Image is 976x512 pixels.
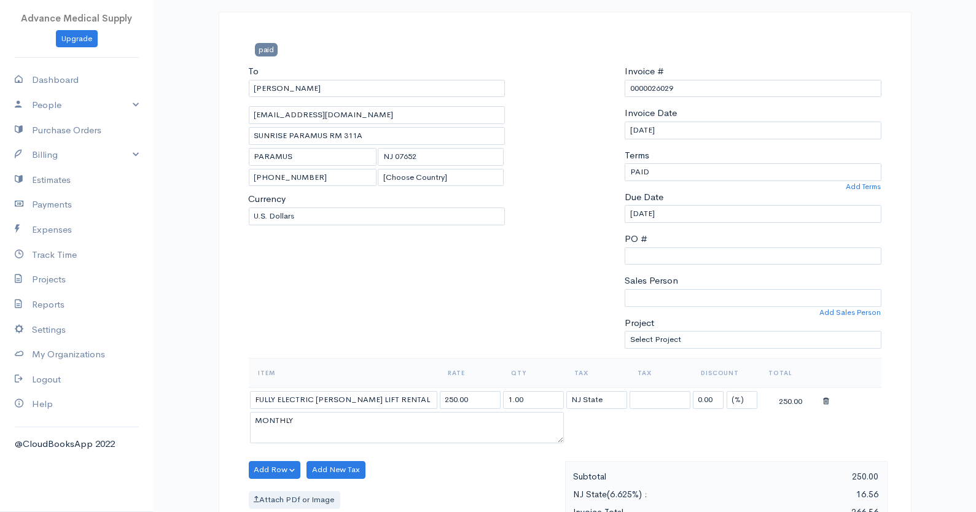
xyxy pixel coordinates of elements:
label: Invoice # [625,64,664,79]
input: Client Name [249,80,506,98]
label: Currency [249,192,286,206]
th: Rate [439,358,502,387]
button: Add New Tax [306,461,365,479]
div: NJ State(6.625%) : [568,487,727,502]
input: dd-mm-yyyy [625,205,881,223]
a: Add Terms [846,181,881,192]
input: City [249,148,377,166]
div: @CloudBooksApp 2022 [15,437,139,451]
th: Discount [692,358,759,387]
input: Email [249,106,506,124]
label: Due Date [625,190,663,204]
a: Upgrade [56,30,98,48]
div: 250.00 [726,469,885,484]
input: Zip [249,169,377,187]
div: Subtotal [568,469,727,484]
div: 16.56 [726,487,885,502]
label: Sales Person [625,274,678,288]
span: Advance Medical Supply [21,12,133,24]
label: To [249,64,259,79]
label: PO # [625,232,647,246]
div: 250.00 [760,392,821,408]
th: Total [759,358,822,387]
label: Attach PDf or Image [249,491,340,509]
label: Invoice Date [625,106,677,120]
th: Tax [628,358,692,387]
a: Add Sales Person [820,307,881,318]
th: Tax [565,358,628,387]
input: dd-mm-yyyy [625,122,881,139]
input: State [378,148,504,166]
th: Item [249,358,439,387]
th: Qty [502,358,565,387]
label: Terms [625,149,649,163]
label: Project [625,316,654,330]
input: Address [249,127,506,145]
input: Item Name [250,391,437,409]
span: paid [255,43,278,56]
button: Add Row [249,461,301,479]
